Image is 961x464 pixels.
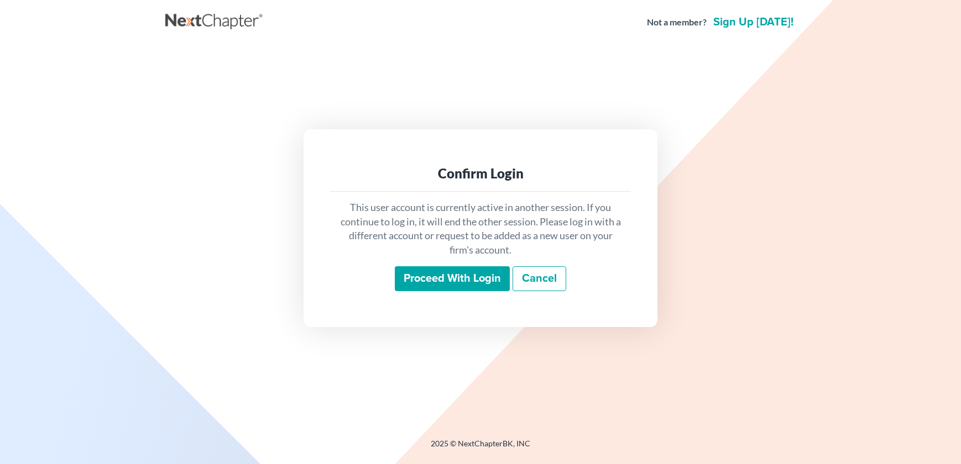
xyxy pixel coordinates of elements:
[339,201,622,257] p: This user account is currently active in another session. If you continue to log in, it will end ...
[339,165,622,182] div: Confirm Login
[711,17,796,28] a: Sign up [DATE]!
[647,16,707,29] strong: Not a member?
[165,438,796,458] div: 2025 © NextChapterBK, INC
[395,266,510,292] input: Proceed with login
[513,266,566,292] a: Cancel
